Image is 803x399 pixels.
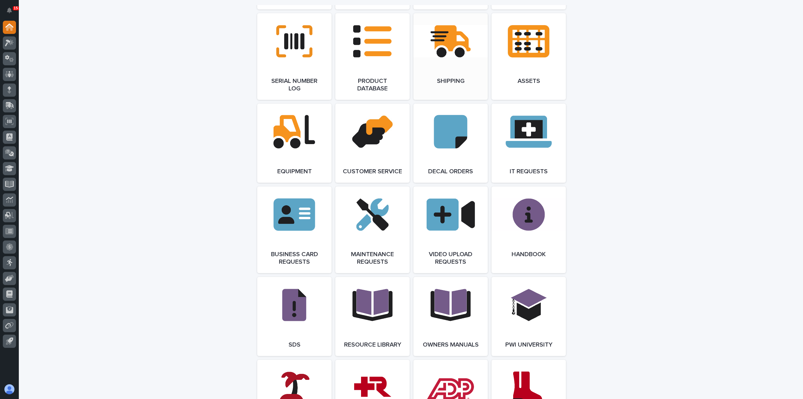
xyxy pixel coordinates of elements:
[257,104,332,183] a: Equipment
[413,277,488,356] a: Owners Manuals
[413,104,488,183] a: Decal Orders
[413,13,488,100] a: Shipping
[335,104,410,183] a: Customer Service
[335,186,410,273] a: Maintenance Requests
[492,13,566,100] a: Assets
[3,383,16,396] button: users-avatar
[492,104,566,183] a: IT Requests
[492,186,566,273] a: Handbook
[492,277,566,356] a: PWI University
[335,277,410,356] a: Resource Library
[335,13,410,100] a: Product Database
[14,6,18,10] p: 15
[257,186,332,273] a: Business Card Requests
[413,186,488,273] a: Video Upload Requests
[257,277,332,356] a: SDS
[257,13,332,100] a: Serial Number Log
[3,4,16,17] button: Notifications
[8,8,16,18] div: Notifications15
